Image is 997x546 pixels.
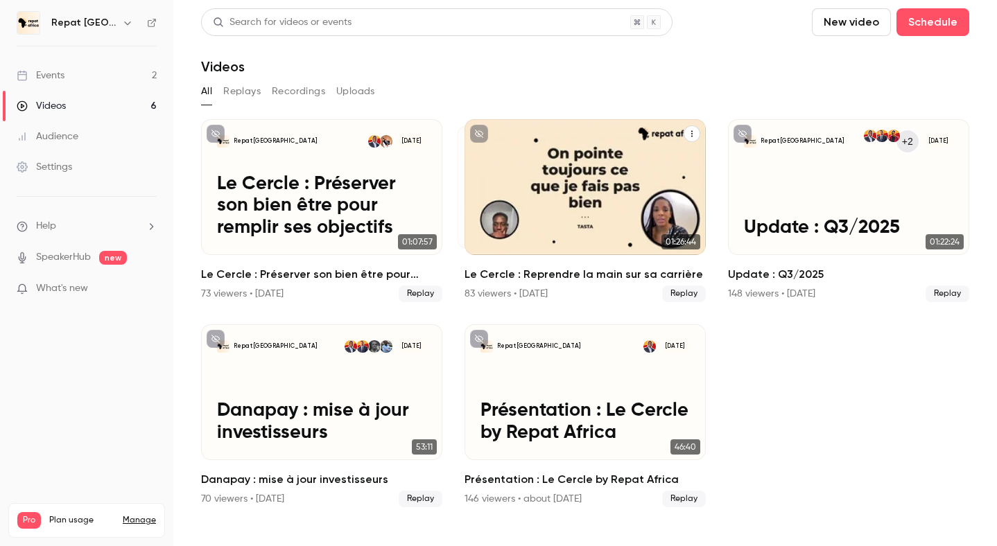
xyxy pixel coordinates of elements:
[201,492,284,506] div: 70 viewers • [DATE]
[728,287,815,301] div: 148 viewers • [DATE]
[465,471,706,488] h2: Présentation : Le Cercle by Repat Africa
[864,130,876,141] img: Kara Diaby
[272,80,325,103] button: Recordings
[234,137,317,146] p: Repat [GEOGRAPHIC_DATA]
[643,340,655,352] img: Kara Diaby
[345,340,356,352] img: Kara Diaby
[123,515,156,526] a: Manage
[728,119,969,302] li: Update : Q3/2025
[17,99,66,113] div: Videos
[661,340,690,352] span: [DATE]
[36,281,88,296] span: What's new
[51,16,116,30] h6: Repat [GEOGRAPHIC_DATA]
[876,130,887,141] img: Mounir Telkass
[201,58,245,75] h1: Videos
[896,8,969,36] button: Schedule
[201,80,212,103] button: All
[201,8,969,538] section: Videos
[728,119,969,302] a: Update : Q3/2025Repat [GEOGRAPHIC_DATA]+2Fatoumata DiaMounir TelkassKara Diaby[DATE]Update : Q3/2...
[201,119,442,302] li: Le Cercle : Préserver son bien être pour remplir ses objectifs
[926,234,964,249] span: 01:22:24
[213,15,352,30] div: Search for videos or events
[223,80,261,103] button: Replays
[470,330,488,348] button: unpublished
[17,130,78,143] div: Audience
[99,251,127,265] span: new
[380,135,392,147] img: Marie Jeanson
[397,135,426,147] span: [DATE]
[497,342,580,351] p: Repat [GEOGRAPHIC_DATA]
[398,234,437,249] span: 01:07:57
[336,80,375,103] button: Uploads
[17,12,40,34] img: Repat Africa
[412,439,437,455] span: 53:11
[201,324,442,507] li: Danapay : mise à jour investisseurs
[356,340,368,352] img: Mounir Telkass
[36,250,91,265] a: SpeakerHub
[465,119,706,302] a: Le Cercle : Reprendre la main sur sa carrièreRepat [GEOGRAPHIC_DATA]Hannah DehauteurKara Diaby[DA...
[36,219,56,234] span: Help
[465,324,706,507] a: Présentation : Le Cercle by Repat AfricaRepat [GEOGRAPHIC_DATA]Kara Diaby[DATE]Présentation : Le ...
[207,125,225,143] button: unpublished
[201,471,442,488] h2: Danapay : mise à jour investisseurs
[465,266,706,283] h2: Le Cercle : Reprendre la main sur sa carrière
[368,340,380,352] img: Moussa Dembele
[734,125,752,143] button: unpublished
[662,285,706,302] span: Replay
[17,219,157,234] li: help-dropdown-opener
[201,119,442,302] a: Le Cercle : Préserver son bien être pour remplir ses objectifsRepat [GEOGRAPHIC_DATA]Marie Jeanso...
[49,515,114,526] span: Plan usage
[465,492,582,506] div: 146 viewers • about [DATE]
[380,340,392,352] img: Demba Dembele
[201,324,442,507] a: Danapay : mise à jour investisseursRepat [GEOGRAPHIC_DATA]Demba DembeleMoussa DembeleMounir Telka...
[480,400,689,443] p: Présentation : Le Cercle by Repat Africa
[399,491,442,507] span: Replay
[465,324,706,507] li: Présentation : Le Cercle by Repat Africa
[217,400,426,443] p: Danapay : mise à jour investisseurs
[399,285,442,302] span: Replay
[761,137,844,146] p: Repat [GEOGRAPHIC_DATA]
[895,129,920,154] div: +2
[924,135,953,147] span: [DATE]
[234,342,317,351] p: Repat [GEOGRAPHIC_DATA]
[17,69,64,82] div: Events
[728,266,969,283] h2: Update : Q3/2025
[17,160,72,174] div: Settings
[670,439,700,455] span: 46:40
[470,125,488,143] button: unpublished
[465,119,706,302] li: Le Cercle : Reprendre la main sur sa carrière
[926,285,969,302] span: Replay
[201,266,442,283] h2: Le Cercle : Préserver son bien être pour remplir ses objectifs
[207,330,225,348] button: unpublished
[661,234,700,249] span: 01:26:44
[17,512,41,529] span: Pro
[744,217,953,239] p: Update : Q3/2025
[217,173,426,239] p: Le Cercle : Préserver son bien être pour remplir ses objectifs
[465,287,548,301] div: 83 viewers • [DATE]
[662,491,706,507] span: Replay
[397,340,426,352] span: [DATE]
[887,130,899,141] img: Fatoumata Dia
[812,8,891,36] button: New video
[201,119,969,507] ul: Videos
[368,135,380,147] img: Kara Diaby
[201,287,284,301] div: 73 viewers • [DATE]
